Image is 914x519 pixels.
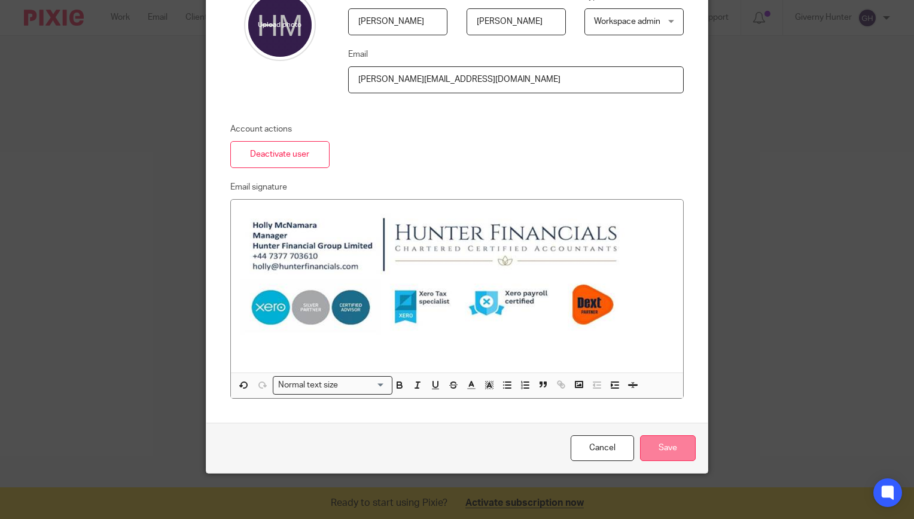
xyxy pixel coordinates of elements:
[230,123,330,135] p: Account actions
[342,379,385,392] input: Search for option
[276,379,341,392] span: Normal text size
[594,17,660,26] span: Workspace admin
[640,435,696,461] input: Save
[348,48,368,60] label: Email
[230,181,287,193] label: Email signature
[230,141,330,168] a: Deactivate user
[571,435,634,461] a: Cancel
[240,209,629,342] img: Image
[273,376,392,395] div: Search for option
